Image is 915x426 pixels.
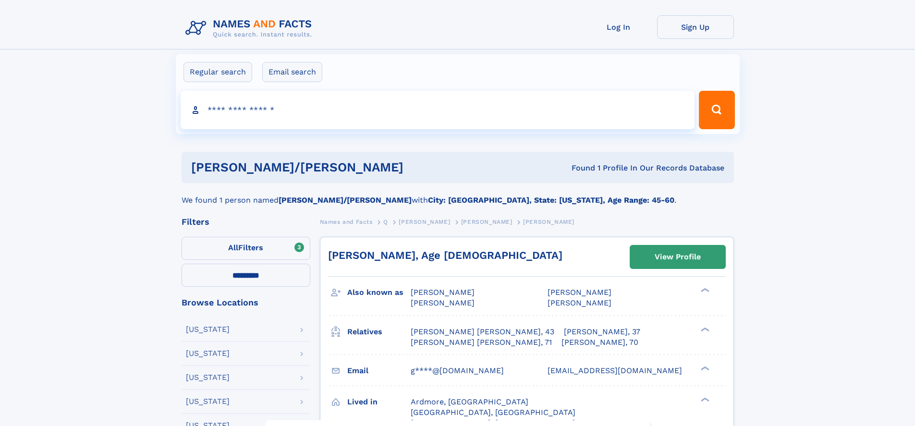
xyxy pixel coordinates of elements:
h1: [PERSON_NAME]/[PERSON_NAME] [191,161,488,173]
a: Names and Facts [320,216,373,228]
label: Filters [182,237,310,260]
div: Browse Locations [182,298,310,307]
span: [PERSON_NAME] [461,219,512,225]
div: We found 1 person named with . [182,183,734,206]
div: ❯ [698,396,710,402]
input: search input [181,91,695,129]
a: [PERSON_NAME], 70 [561,337,638,348]
span: [PERSON_NAME] [548,298,611,307]
div: View Profile [655,246,701,268]
h3: Also known as [347,284,411,301]
a: [PERSON_NAME], 37 [564,327,640,337]
a: Q [383,216,388,228]
span: Ardmore, [GEOGRAPHIC_DATA] [411,397,528,406]
div: ❯ [698,365,710,371]
div: Filters [182,218,310,226]
div: [US_STATE] [186,326,230,333]
span: [EMAIL_ADDRESS][DOMAIN_NAME] [548,366,682,375]
a: View Profile [630,245,725,268]
span: [PERSON_NAME] [523,219,574,225]
img: Logo Names and Facts [182,15,320,41]
b: [PERSON_NAME]/[PERSON_NAME] [279,195,412,205]
a: [PERSON_NAME] [PERSON_NAME], 43 [411,327,554,337]
div: [US_STATE] [186,398,230,405]
a: Sign Up [657,15,734,39]
label: Regular search [183,62,252,82]
a: [PERSON_NAME] [399,216,450,228]
div: [US_STATE] [186,350,230,357]
a: Log In [580,15,657,39]
b: City: [GEOGRAPHIC_DATA], State: [US_STATE], Age Range: 45-60 [428,195,674,205]
h3: Email [347,363,411,379]
span: All [228,243,238,252]
a: [PERSON_NAME] [461,216,512,228]
h3: Relatives [347,324,411,340]
div: Found 1 Profile In Our Records Database [488,163,724,173]
a: [PERSON_NAME] [PERSON_NAME], 71 [411,337,552,348]
div: ❯ [698,287,710,293]
span: [GEOGRAPHIC_DATA], [GEOGRAPHIC_DATA] [411,408,575,417]
span: [PERSON_NAME] [548,288,611,297]
button: Search Button [699,91,734,129]
div: [US_STATE] [186,374,230,381]
span: [PERSON_NAME] [411,288,475,297]
label: Email search [262,62,322,82]
span: Q [383,219,388,225]
span: [PERSON_NAME] [399,219,450,225]
div: ❯ [698,326,710,332]
a: [PERSON_NAME], Age [DEMOGRAPHIC_DATA] [328,249,562,261]
h3: Lived in [347,394,411,410]
span: [PERSON_NAME] [411,298,475,307]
